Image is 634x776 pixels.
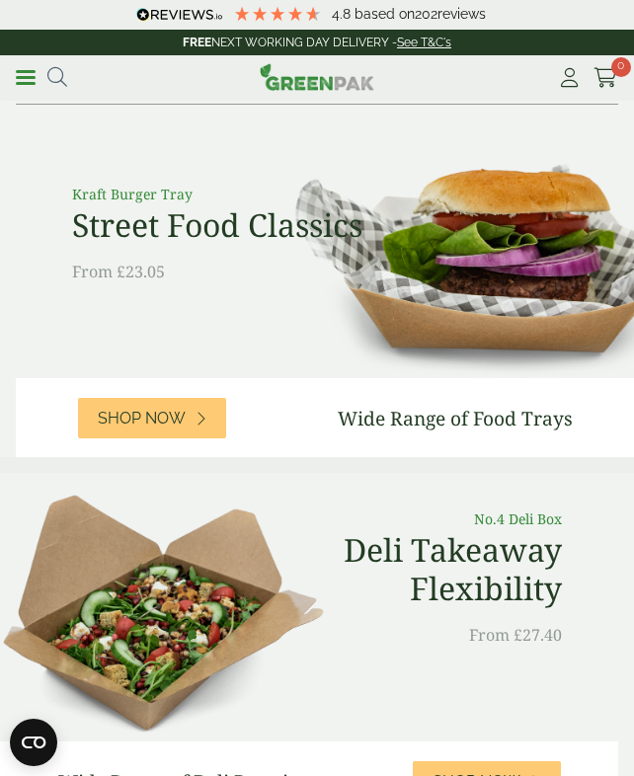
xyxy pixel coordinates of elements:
[594,63,618,93] a: 0
[397,36,451,49] a: See T&C's
[183,36,211,49] strong: FREE
[78,398,226,437] a: Shop Now
[469,624,562,646] span: From £27.40
[72,184,516,204] p: Kraft Burger Tray
[317,531,562,607] h2: Deli Takeaway Flexibility
[260,63,374,91] img: GreenPak Supplies
[10,719,57,766] button: Open CMP widget
[557,68,582,88] i: My Account
[317,508,562,529] p: No.4 Deli Box
[98,409,186,427] span: Shop Now
[594,68,618,88] i: Cart
[338,407,573,429] h3: Wide Range of Food Trays
[611,57,631,77] span: 0
[233,5,322,23] div: 4.79 Stars
[72,261,165,282] span: From £23.05
[136,8,222,22] img: REVIEWS.io
[72,206,516,244] h2: Street Food Classics
[332,6,355,22] span: 4.8
[437,6,486,22] span: reviews
[415,6,437,22] span: 202
[355,6,415,22] span: Based on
